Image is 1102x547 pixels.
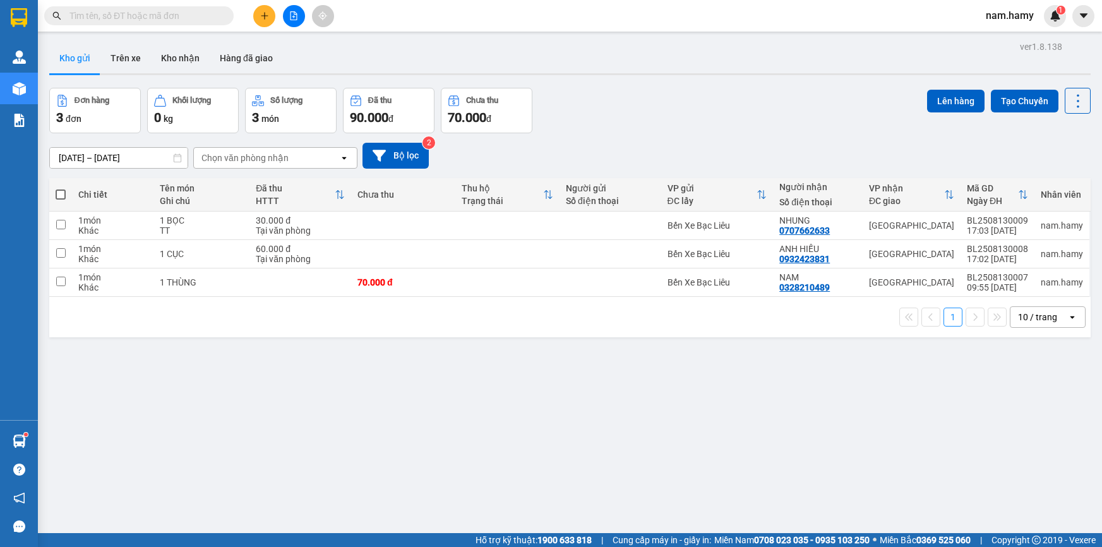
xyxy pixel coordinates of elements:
span: search [52,11,61,20]
button: caret-down [1072,5,1094,27]
span: copyright [1032,536,1041,544]
div: Số điện thoại [566,196,655,206]
span: Miền Bắc [880,533,971,547]
div: ĐC lấy [668,196,757,206]
div: Chưa thu [357,189,449,200]
span: ⚪️ [873,538,877,543]
sup: 1 [24,433,28,436]
div: 10 / trang [1018,311,1057,323]
sup: 2 [422,136,435,149]
th: Toggle SortBy [863,178,961,212]
img: warehouse-icon [13,82,26,95]
div: NAM [779,272,856,282]
span: message [13,520,25,532]
button: file-add [283,5,305,27]
div: [GEOGRAPHIC_DATA] [869,277,954,287]
div: VP gửi [668,183,757,193]
div: Khác [78,254,147,264]
span: Cung cấp máy in - giấy in: [613,533,711,547]
button: Tạo Chuyến [991,90,1058,112]
div: Số điện thoại [779,197,856,207]
div: ĐC giao [869,196,944,206]
div: [GEOGRAPHIC_DATA] [869,220,954,231]
th: Toggle SortBy [455,178,560,212]
div: Đã thu [368,96,392,105]
button: Lên hàng [927,90,985,112]
div: Người nhận [779,182,856,192]
button: Chưa thu70.000đ [441,88,532,133]
div: TT [160,225,243,236]
div: 09:55 [DATE] [967,282,1028,292]
div: Bến Xe Bạc Liêu [668,220,767,231]
div: 1 THÙNG [160,277,243,287]
span: notification [13,492,25,504]
div: Khác [78,282,147,292]
button: aim [312,5,334,27]
svg: open [1067,312,1077,322]
div: Chi tiết [78,189,147,200]
span: 0 [154,110,161,125]
div: ANH HIẾU [779,244,856,254]
span: 90.000 [350,110,388,125]
span: đơn [66,114,81,124]
div: NHUNG [779,215,856,225]
img: icon-new-feature [1050,10,1061,21]
div: Nhân viên [1041,189,1083,200]
img: logo-vxr [11,8,27,27]
th: Toggle SortBy [961,178,1034,212]
input: Tìm tên, số ĐT hoặc mã đơn [69,9,219,23]
div: HTTT [256,196,335,206]
div: Khác [78,225,147,236]
img: warehouse-icon [13,435,26,448]
button: Đã thu90.000đ [343,88,434,133]
div: 60.000 đ [256,244,345,254]
span: kg [164,114,173,124]
span: aim [318,11,327,20]
div: 0707662633 [779,225,830,236]
div: 70.000 đ [357,277,449,287]
span: | [980,533,982,547]
span: 1 [1058,6,1063,15]
span: Miền Nam [714,533,870,547]
input: Select a date range. [50,148,188,168]
div: BL2508130007 [967,272,1028,282]
div: 1 món [78,215,147,225]
div: nam.hamy [1041,249,1083,259]
div: nam.hamy [1041,277,1083,287]
button: 1 [943,308,962,327]
div: Đơn hàng [75,96,109,105]
div: Chưa thu [466,96,498,105]
div: Thu hộ [462,183,543,193]
strong: 1900 633 818 [537,535,592,545]
div: Số lượng [270,96,302,105]
div: 17:03 [DATE] [967,225,1028,236]
button: Khối lượng0kg [147,88,239,133]
div: Người gửi [566,183,655,193]
button: Hàng đã giao [210,43,283,73]
button: Kho gửi [49,43,100,73]
div: Đã thu [256,183,335,193]
img: solution-icon [13,114,26,127]
div: Tại văn phòng [256,225,345,236]
div: ver 1.8.138 [1020,40,1062,54]
div: nam.hamy [1041,220,1083,231]
span: question-circle [13,464,25,476]
span: 3 [56,110,63,125]
span: Hỗ trợ kỹ thuật: [476,533,592,547]
div: BL2508130008 [967,244,1028,254]
th: Toggle SortBy [661,178,774,212]
img: warehouse-icon [13,51,26,64]
button: Kho nhận [151,43,210,73]
div: 0328210489 [779,282,830,292]
div: 1 BỌC [160,215,243,225]
div: Bến Xe Bạc Liêu [668,249,767,259]
button: Trên xe [100,43,151,73]
div: Mã GD [967,183,1018,193]
div: Tại văn phòng [256,254,345,264]
div: VP nhận [869,183,944,193]
div: 30.000 đ [256,215,345,225]
div: 0932423831 [779,254,830,264]
span: | [601,533,603,547]
button: plus [253,5,275,27]
div: Tên món [160,183,243,193]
